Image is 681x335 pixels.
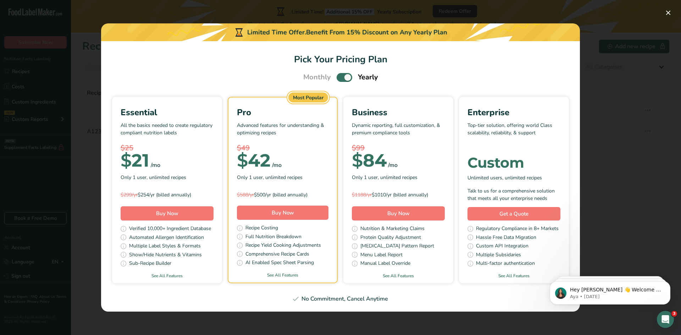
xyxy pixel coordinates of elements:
[476,225,559,234] span: Regulatory Compliance in 8+ Markets
[476,242,528,251] span: Custom API Integration
[237,150,248,171] span: $
[245,250,309,259] span: Comprehensive Recipe Cards
[467,106,560,119] div: Enterprise
[657,311,674,328] iframe: Intercom live chat
[352,153,387,168] div: 84
[121,191,138,198] span: $299/yr
[343,273,453,279] a: See All Features
[237,191,254,198] span: $588/yr
[467,174,542,182] span: Unlimited users, unlimited recipes
[237,206,328,220] button: Buy Now
[467,187,560,202] div: Talk to us for a comprehensive solution that meets all your enterprise needs
[306,28,447,37] div: Benefit From 15% Discount on Any Yearly Plan
[121,153,149,168] div: 21
[352,106,445,119] div: Business
[129,251,202,260] span: Show/Hide Nutrients & Vitamins
[121,191,214,199] div: $254/yr (billed annually)
[352,191,445,199] div: $1010/yr (billed annually)
[352,143,445,153] div: $99
[272,209,294,216] span: Buy Now
[360,242,434,251] span: [MEDICAL_DATA] Pattern Report
[352,206,445,220] button: Buy Now
[245,241,321,250] span: Recipe Yield Cooking Adjustments
[671,311,677,317] span: 3
[237,122,328,143] p: Advanced features for understanding & optimizing recipes
[129,225,211,234] span: Verified 10,000+ Ingredient Database
[360,225,425,234] span: Nutrition & Marketing Claims
[129,234,204,242] span: Automated Allergen Identification
[237,106,328,119] div: Pro
[228,272,337,278] a: See All Features
[352,174,417,181] span: Only 1 user, unlimited recipes
[476,234,536,242] span: Hassle Free Data Migration
[539,266,681,316] iframe: Intercom notifications message
[121,122,214,143] p: All the basics needed to create regulatory compliant nutrition labels
[151,161,160,169] div: /mo
[476,259,535,268] span: Multi-factor authentication
[121,143,214,153] div: $25
[387,210,410,217] span: Buy Now
[237,153,271,168] div: 42
[129,242,201,251] span: Multiple Label Styles & Formats
[110,52,571,66] h1: Pick Your Pricing Plan
[237,174,303,181] span: Only 1 user, unlimited recipes
[237,143,328,153] div: $49
[245,224,278,233] span: Recipe Costing
[352,122,445,143] p: Dynamic reporting, full customization, & premium compliance tools
[245,259,314,268] span: AI Enabled Spec Sheet Parsing
[121,106,214,119] div: Essential
[121,174,186,181] span: Only 1 user, unlimited recipes
[360,259,410,268] span: Manual Label Override
[352,150,363,171] span: $
[360,234,421,242] span: Protein Quality Adjustment
[112,273,222,279] a: See All Features
[237,191,328,199] div: $500/yr (billed annually)
[467,156,560,170] div: Custom
[388,161,398,169] div: /mo
[288,93,328,102] div: Most Popular
[121,206,214,220] button: Buy Now
[303,72,331,83] span: Monthly
[156,210,178,217] span: Buy Now
[467,207,560,221] a: Get a Quote
[121,150,132,171] span: $
[245,233,301,242] span: Full Nutrition Breakdown
[101,23,580,41] div: Limited Time Offer.
[459,273,569,279] a: See All Features
[358,72,378,83] span: Yearly
[467,122,560,143] p: Top-tier solution, offering world Class scalability, reliability, & support
[129,259,171,268] span: Sub-Recipe Builder
[272,161,282,169] div: /mo
[352,191,372,198] span: $1188/yr
[110,295,571,303] div: No Commitment, Cancel Anytime
[360,251,403,260] span: Menu Label Report
[476,251,521,260] span: Multiple Subsidaries
[499,210,528,218] span: Get a Quote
